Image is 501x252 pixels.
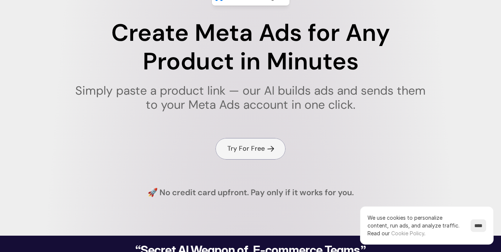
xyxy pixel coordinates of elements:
p: We use cookies to personalize content, run ads, and analyze traffic. [367,214,463,237]
h1: Create Meta Ads for Any Product in Minutes [70,19,431,76]
h4: Try For Free [227,144,265,153]
span: Read our . [367,230,425,236]
a: Cookie Policy [391,230,424,236]
h4: 🚀 No credit card upfront. Pay only if it works for you. [148,187,354,199]
a: Try For Free [215,138,286,159]
h1: Simply paste a product link — our AI builds ads and sends them to your Meta Ads account in one cl... [70,84,431,112]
